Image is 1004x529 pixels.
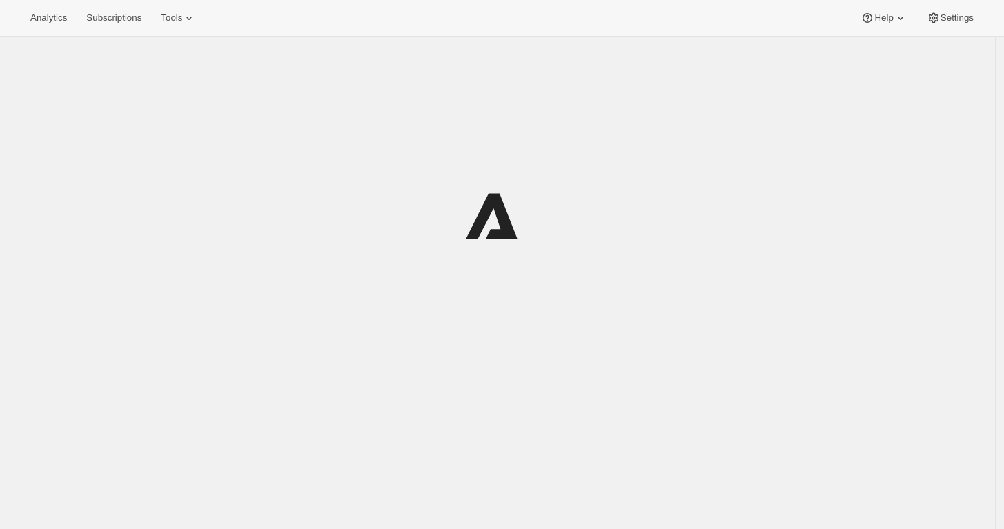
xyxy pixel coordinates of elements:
[78,8,150,28] button: Subscriptions
[874,12,893,23] span: Help
[852,8,915,28] button: Help
[30,12,67,23] span: Analytics
[918,8,982,28] button: Settings
[161,12,182,23] span: Tools
[152,8,204,28] button: Tools
[22,8,75,28] button: Analytics
[86,12,141,23] span: Subscriptions
[941,12,974,23] span: Settings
